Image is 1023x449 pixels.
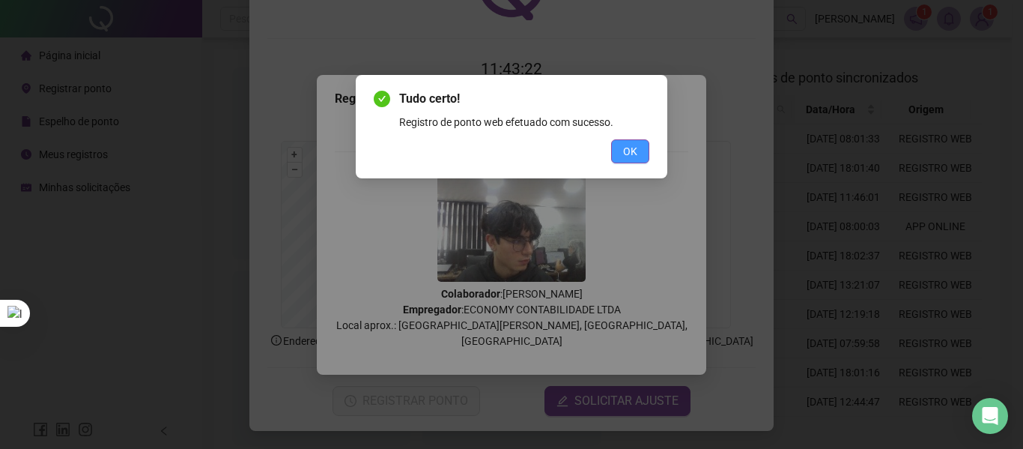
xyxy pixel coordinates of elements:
[399,90,649,108] span: Tudo certo!
[972,398,1008,434] div: Open Intercom Messenger
[374,91,390,107] span: check-circle
[623,143,637,160] span: OK
[611,139,649,163] button: OK
[399,114,649,130] div: Registro de ponto web efetuado com sucesso.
